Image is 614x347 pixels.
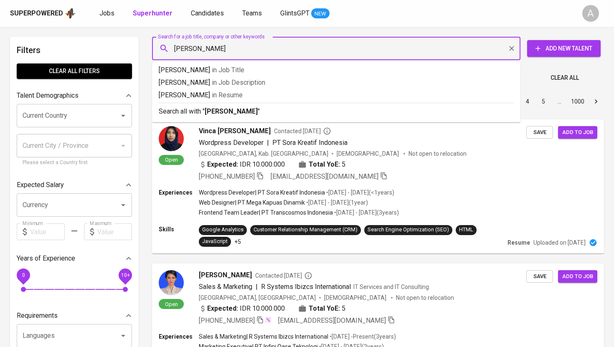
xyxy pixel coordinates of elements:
[506,43,518,54] button: Clear
[325,188,394,197] p: • [DATE] - [DATE] ( <1 years )
[304,271,312,280] svg: By Batam recruiter
[133,8,174,19] a: Superhunter
[242,9,262,17] span: Teams
[159,106,514,117] p: Search all with " "
[199,172,255,180] span: [PHONE_NUMBER]
[212,91,243,99] span: in Resume
[261,283,351,291] span: R Systems Ibizcs International
[202,226,244,234] div: Google Analytics
[254,226,358,234] div: Customer Relationship Management (CRM)
[121,272,129,278] span: 10+
[30,223,65,240] input: Value
[207,304,238,314] b: Expected:
[152,119,604,253] a: OpenVinca [PERSON_NAME]Contacted [DATE]Wordpress Developer|PT Sora Kreatif Indonesia[GEOGRAPHIC_D...
[582,5,599,22] div: A
[99,8,116,19] a: Jobs
[159,188,199,197] p: Experiences
[17,311,58,321] p: Requirements
[234,238,241,246] p: +5
[159,225,199,233] p: Skills
[10,7,76,20] a: Superpoweredapp logo
[280,8,330,19] a: GlintsGPT NEW
[191,9,224,17] span: Candidates
[202,238,228,246] div: JavaScript
[256,282,258,292] span: |
[199,294,316,302] div: [GEOGRAPHIC_DATA], [GEOGRAPHIC_DATA]
[558,270,597,283] button: Add to job
[159,78,514,88] p: [PERSON_NAME]
[133,9,173,17] b: Superhunter
[159,90,514,100] p: [PERSON_NAME]
[408,149,467,158] p: Not open to relocation
[199,332,328,341] p: Sales & Marketing | R Systems Ibizcs International
[205,107,258,115] b: [PERSON_NAME]
[353,284,429,290] span: IT Services and IT Consulting
[568,95,587,108] button: Go to page 1000
[159,126,184,151] img: 84e315d75cb90cb6068c21c63f1c8f3d.jpg
[17,180,64,190] p: Expected Salary
[23,159,126,167] p: Please select a Country first
[162,301,181,308] span: Open
[274,127,331,135] span: Contacted [DATE]
[199,160,285,170] div: IDR 10.000.000
[305,198,368,207] p: • [DATE] - [DATE] ( 1 year )
[459,226,473,234] div: HTML
[10,9,63,18] div: Superpowered
[97,223,132,240] input: Value
[199,149,328,158] div: [GEOGRAPHIC_DATA], Kab. [GEOGRAPHIC_DATA]
[117,199,129,211] button: Open
[17,253,75,263] p: Years of Experience
[530,272,549,281] span: Save
[199,188,325,197] p: Wordpress Developer | PT Sora Kreatif Indonesia
[159,270,184,295] img: 94ac022bc343f35a29a7229edeb73259.jpg
[17,43,132,57] h6: Filters
[562,128,593,137] span: Add to job
[333,208,399,217] p: • [DATE] - [DATE] ( 3 years )
[272,139,348,147] span: PT Sora Kreatif Indonesia
[271,172,378,180] span: [EMAIL_ADDRESS][DOMAIN_NAME]
[17,177,132,193] div: Expected Salary
[65,7,76,20] img: app logo
[527,40,601,57] button: Add New Talent
[17,63,132,79] button: Clear All filters
[17,91,79,101] p: Talent Demographics
[280,9,310,17] span: GlintsGPT
[551,73,579,83] span: Clear All
[507,238,530,247] p: Resume
[521,95,534,108] button: Go to page 4
[368,226,449,234] div: Search Engine Optimization (SEO)
[324,294,388,302] span: [DEMOGRAPHIC_DATA]
[323,127,331,135] svg: By Batam recruiter
[562,272,593,281] span: Add to job
[396,294,454,302] p: Not open to relocation
[199,126,271,136] span: Vinca [PERSON_NAME]
[342,304,345,314] span: 5
[242,8,264,19] a: Teams
[199,270,252,280] span: [PERSON_NAME]
[534,43,594,54] span: Add New Talent
[191,8,226,19] a: Candidates
[207,160,238,170] b: Expected:
[337,149,400,158] span: [DEMOGRAPHIC_DATA]
[537,95,550,108] button: Go to page 5
[212,66,244,74] span: in Job Title
[199,198,305,207] p: Web Designer | PT Mega Kapuas Dinamik
[159,65,514,75] p: [PERSON_NAME]
[117,330,129,342] button: Open
[456,95,604,108] nav: pagination navigation
[159,332,199,341] p: Experiences
[17,250,132,267] div: Years of Experience
[23,66,125,76] span: Clear All filters
[199,139,264,147] span: Wordpress Developer
[309,304,340,314] b: Total YoE:
[311,10,330,18] span: NEW
[589,95,603,108] button: Go to next page
[309,160,340,170] b: Total YoE:
[162,156,181,163] span: Open
[526,126,553,139] button: Save
[265,317,271,323] img: magic_wand.svg
[212,79,265,86] span: in Job Description
[199,283,252,291] span: Sales & Marketing
[199,317,255,324] span: [PHONE_NUMBER]
[278,317,386,324] span: [EMAIL_ADDRESS][DOMAIN_NAME]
